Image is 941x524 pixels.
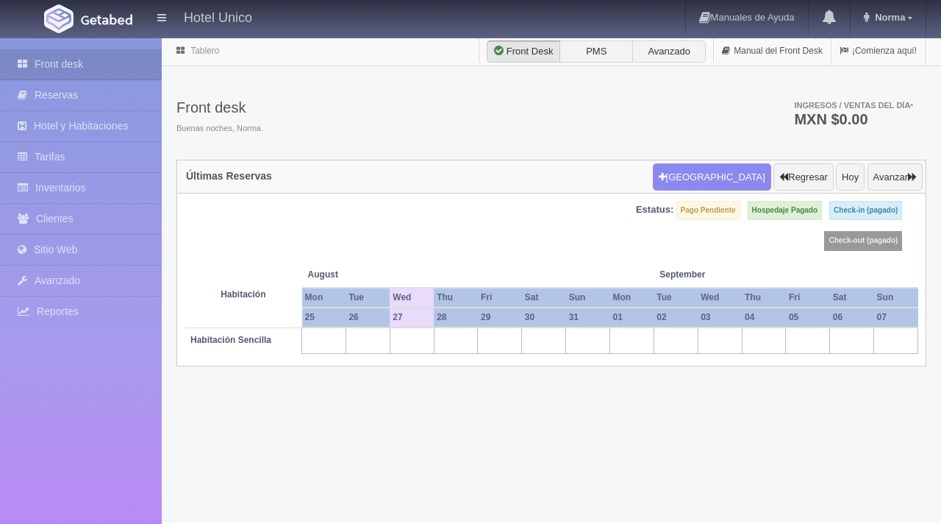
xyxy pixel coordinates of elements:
button: Avanzar [867,163,923,191]
th: 06 [830,308,874,327]
span: Norma [871,12,905,23]
th: Thu [434,288,478,308]
th: Tue [346,288,390,308]
th: 01 [610,308,654,327]
strong: Habitación [221,289,265,300]
button: Regresar [773,163,833,191]
b: Habitación Sencilla [190,335,271,345]
th: 04 [742,308,786,327]
th: Mon [610,288,654,308]
h3: MXN $0.00 [794,112,913,127]
th: Fri [478,288,522,308]
label: Pago Pendiente [676,201,740,220]
label: Check-in (pagado) [829,201,902,220]
th: Sat [522,288,566,308]
th: 07 [874,308,918,327]
a: Tablero [190,46,219,56]
img: Getabed [44,4,74,33]
th: 03 [698,308,742,327]
span: Buenas noches, Norma. [176,123,263,135]
img: Getabed [81,14,132,25]
h3: Front desk [176,99,263,116]
label: Estatus: [636,203,673,217]
th: 29 [478,308,522,327]
th: Sun [566,288,610,308]
label: Hospedaje Pagado [748,201,822,220]
label: Check-out (pagado) [824,231,902,250]
label: Front Desk [487,40,560,63]
a: ¡Comienza aquí! [831,37,925,65]
th: 25 [302,308,346,327]
th: Wed [390,288,434,308]
th: 26 [346,308,390,327]
th: 30 [522,308,566,327]
th: 31 [566,308,610,327]
span: August [308,269,384,281]
button: [GEOGRAPHIC_DATA] [653,163,771,191]
th: Wed [698,288,742,308]
label: Avanzado [632,40,706,63]
a: Manual del Front Desk [714,37,831,65]
th: 05 [786,308,830,327]
th: Mon [302,288,346,308]
th: 28 [434,308,478,327]
th: Sat [830,288,874,308]
th: Fri [786,288,830,308]
label: PMS [559,40,633,63]
th: 27 [390,308,434,327]
h4: Hotel Unico [184,7,252,26]
th: Sun [874,288,918,308]
span: Ingresos / Ventas del día [794,101,913,110]
th: 02 [654,308,698,327]
span: September [659,269,736,281]
button: Hoy [836,163,865,191]
th: Tue [654,288,698,308]
th: Thu [742,288,786,308]
h4: Últimas Reservas [186,171,272,182]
